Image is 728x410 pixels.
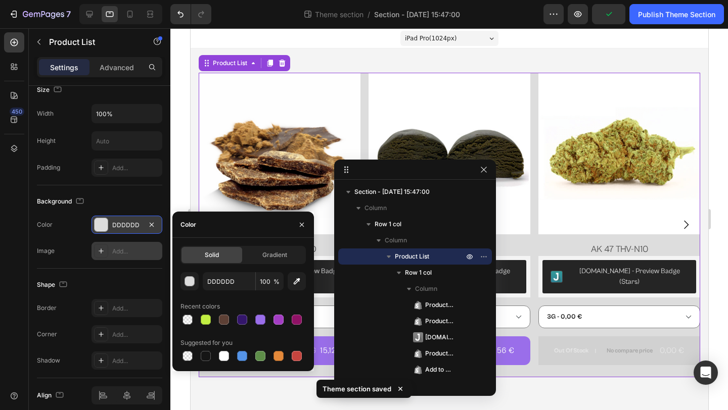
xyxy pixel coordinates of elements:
[37,303,57,313] div: Border
[180,220,196,229] div: Color
[50,62,78,73] p: Settings
[296,314,325,331] div: 16,56 €
[8,308,170,337] button: AJOUTER AU PANIER
[112,247,160,256] div: Add...
[37,389,66,402] div: Align
[37,195,86,209] div: Background
[112,221,142,230] div: DDDDDD
[375,219,401,229] span: Row 1 col
[348,44,510,206] a: AK 47 THV-N10
[262,250,287,260] span: Gradient
[416,320,462,326] p: No compare price
[8,44,170,206] a: 3x Filtré | 62% CBD
[37,83,64,97] div: Size
[425,332,453,342] span: [DOMAIN_NAME]
[4,4,75,24] button: 7
[481,182,510,211] button: Carousel Next Arrow
[405,268,432,278] span: Row 1 col
[37,246,55,255] div: Image
[112,330,160,339] div: Add...
[112,356,160,366] div: Add...
[274,277,280,286] span: %
[210,238,328,259] div: [DOMAIN_NAME] - Preview Badge (Stars)
[66,8,71,20] p: 7
[413,332,423,342] img: Judge.me
[25,317,82,328] div: Rich Text Editor. Editing area: main
[10,108,24,116] div: 450
[385,235,407,245] span: Column
[368,9,370,20] span: /
[97,314,126,331] div: 25,20 €
[395,251,429,262] span: Product List
[629,4,724,24] button: Publish Theme Section
[348,214,510,228] h2: AK 47 THV-N10
[203,272,255,290] input: Eg: FFFFFF
[100,62,134,73] p: Advanced
[193,317,251,328] div: AJOUTER AU PANIER
[363,317,398,328] div: Out Of Stock
[365,203,387,213] span: Column
[425,348,453,358] span: Product Variants & Swatches
[40,238,158,259] div: [DOMAIN_NAME] - Preview Badge (Stars)
[170,4,211,24] div: Undo/Redo
[415,284,437,294] span: Column
[425,365,453,375] span: Add to Cart
[128,314,154,331] div: 15,12 €
[323,384,391,394] p: Theme section saved
[178,214,340,228] h2: Afghan Hash | 28% CBD
[638,9,715,20] div: Publish Theme Section
[178,308,340,337] button: AJOUTER AU PANIER
[694,361,718,385] div: Open Intercom Messenger
[8,214,170,228] h2: 3x Filtré | 62% CBD
[25,317,82,328] p: AJOUTER AU PANIER
[380,238,497,259] div: [DOMAIN_NAME] - Preview Badge (Stars)
[374,9,460,20] span: Section - [DATE] 15:47:00
[182,232,336,265] button: Judge.me - Preview Badge (Stars)
[20,242,32,254] img: Judgeme.png
[178,44,340,206] a: Afghan Hash | 28% CBD
[37,220,53,229] div: Color
[354,187,430,197] span: Section - [DATE] 15:47:00
[92,132,162,150] input: Auto
[112,304,160,313] div: Add...
[468,314,494,331] div: 0,00 €
[37,330,57,339] div: Corner
[313,9,366,20] span: Theme section
[348,308,510,337] button: Out Of Stock
[49,36,135,48] p: Product List
[265,314,294,331] div: 27,60 €
[352,232,506,265] button: Judge.me - Preview Badge (Stars)
[425,300,453,310] span: Product Images
[37,356,60,365] div: Shadow
[205,250,219,260] span: Solid
[360,242,372,254] img: Judgeme.png
[37,109,54,118] div: Width
[180,302,220,311] div: Recent colors
[12,232,166,265] button: Judge.me - Preview Badge (Stars)
[92,105,162,123] input: Auto
[214,5,266,15] span: iPad Pro ( 1024 px)
[37,163,60,172] div: Padding
[190,242,202,254] img: Judgeme.png
[20,30,59,39] div: Product List
[37,278,69,292] div: Shape
[112,164,160,173] div: Add...
[180,338,233,347] div: Suggested for you
[425,316,453,326] span: Product Title
[37,136,56,145] div: Height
